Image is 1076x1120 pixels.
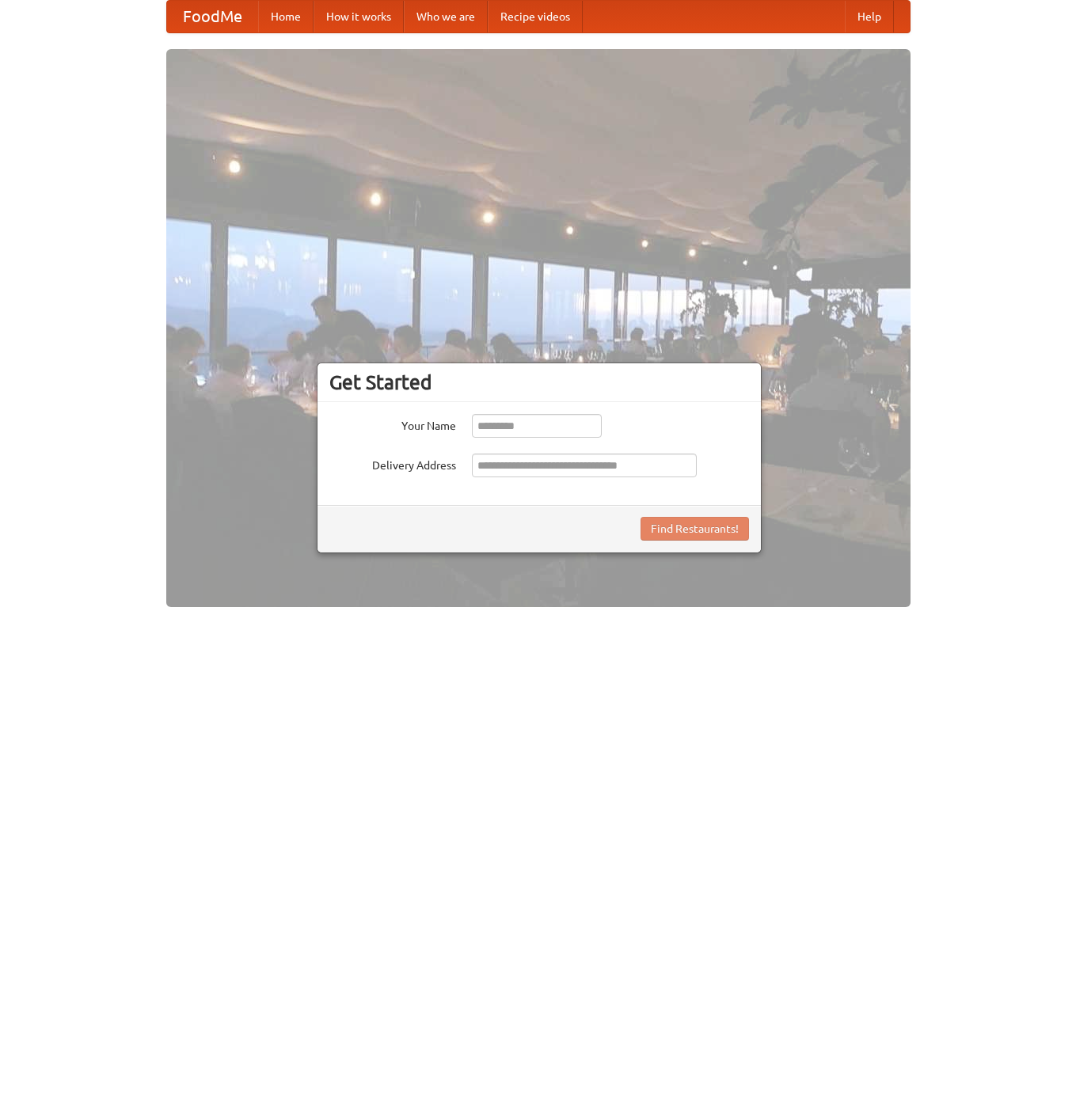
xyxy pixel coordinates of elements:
[167,1,258,32] a: FoodMe
[488,1,583,32] a: Recipe videos
[329,454,456,473] label: Delivery Address
[641,517,749,541] button: Find Restaurants!
[329,414,456,434] label: Your Name
[314,1,404,32] a: How it works
[329,370,749,394] h3: Get Started
[258,1,314,32] a: Home
[404,1,488,32] a: Who we are
[845,1,894,32] a: Help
